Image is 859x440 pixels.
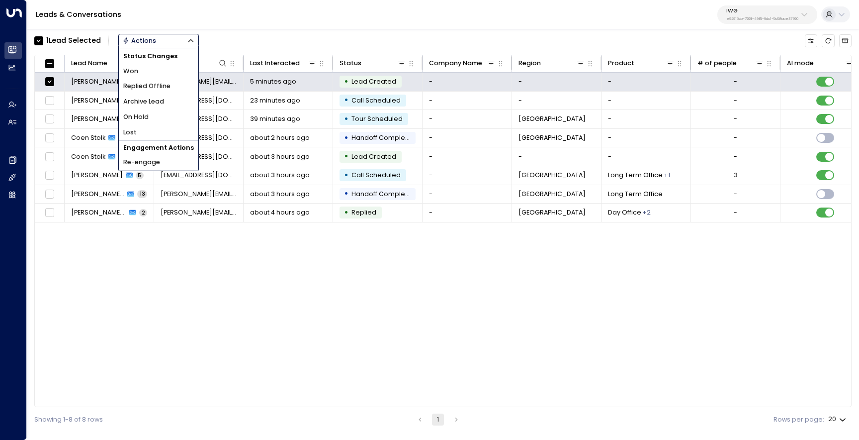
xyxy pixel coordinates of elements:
button: page 1 [432,414,444,426]
div: Company Name [429,58,482,69]
span: ruiz.soledad@gmail.com [161,190,237,199]
span: about 2 hours ago [250,133,310,142]
td: - [512,73,601,91]
div: • [344,168,348,183]
button: IWGe92915cb-7661-49f5-9dc1-5c58aae37760 [717,5,817,24]
span: Lead Created [351,77,396,86]
span: about 3 hours ago [250,190,310,199]
td: - [423,204,512,222]
span: Coen Stolk [71,133,105,142]
div: Product [608,58,676,69]
td: - [423,110,512,128]
div: Button group with a nested menu [118,34,199,47]
span: Lead Created [351,152,396,161]
span: Archive Lead [123,97,164,107]
div: - [734,152,737,161]
div: Last Interacted [250,58,318,69]
span: Porto [518,114,586,123]
span: MARIA SOLEDAD RUIZ CATELLI [71,208,127,217]
span: Long Term Office [608,171,663,180]
button: Archived Leads [839,34,852,47]
span: Won [123,67,138,76]
nav: pagination navigation [414,414,463,426]
span: Call Scheduled [351,171,401,179]
span: Barcelona [518,208,586,217]
div: AI mode [787,58,855,69]
td: - [601,129,691,147]
div: • [344,149,348,164]
span: On Hold [123,112,149,122]
div: AI mode [787,58,814,69]
p: e92915cb-7661-49f5-9dc1-5c58aae37760 [726,17,798,21]
span: Long Term Office [608,190,663,199]
div: - [734,114,737,123]
span: 5 minutes ago [250,77,296,86]
a: Leads & Conversations [36,9,121,19]
span: Lost [123,128,137,137]
div: 20 [828,413,848,426]
div: • [344,74,348,90]
td: - [423,92,512,110]
div: 3 [734,171,738,180]
td: - [601,110,691,128]
span: Daniel Vaca [71,171,123,180]
span: 2 [139,209,147,217]
div: Long Term Office,Workstation [642,208,651,217]
div: Status [340,58,407,69]
div: - [734,96,737,105]
div: Lead Name [71,58,139,69]
span: Toggle select row [44,207,55,219]
span: Call Scheduled [351,96,401,105]
span: Toggle select all [44,58,55,69]
div: • [344,186,348,202]
span: Toggle select row [44,132,55,144]
span: about 4 hours ago [250,208,310,217]
div: - [734,190,737,199]
td: - [423,185,512,204]
span: Toggle select row [44,95,55,107]
h1: Status Changes [119,50,198,64]
span: 39 minutes ago [250,114,300,123]
span: Toggle select row [44,189,55,200]
div: Region [518,58,586,69]
div: Company Name [429,58,497,69]
td: - [601,147,691,166]
span: 23 minutes ago [250,96,300,105]
div: Last Interacted [250,58,300,69]
td: - [423,73,512,91]
span: Daniel Teixeira [71,114,123,123]
span: Toggle select row [44,170,55,181]
span: Barcelona [518,190,586,199]
span: Replied Offline [123,82,171,91]
div: Workstation [664,171,670,180]
div: - [734,208,737,217]
span: MARIA SOLEDAD RUIZ CATELLI [71,190,125,199]
div: Actions [122,37,157,45]
span: Toggle select row [44,151,55,162]
div: • [344,205,348,220]
div: - [734,133,737,142]
div: 1 Lead Selected [46,35,101,46]
div: • [344,111,348,127]
td: - [423,166,512,185]
div: Lead Name [71,58,107,69]
button: Customize [805,34,817,47]
div: Status [340,58,361,69]
span: about 3 hours ago [250,171,310,180]
span: Day Office [608,208,641,217]
span: Francesco Decamilli [71,77,123,86]
label: Rows per page: [773,415,824,425]
div: Product [608,58,634,69]
span: Leiden [518,133,586,142]
div: - [734,77,737,86]
td: - [512,92,601,110]
div: # of people [697,58,737,69]
td: - [423,147,512,166]
button: Actions [118,34,199,47]
span: Re-engage [123,158,160,167]
td: - [423,129,512,147]
td: - [512,147,601,166]
span: about 3 hours ago [250,152,310,161]
div: # of people [697,58,765,69]
span: turok3000@gmail.com [161,171,237,180]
